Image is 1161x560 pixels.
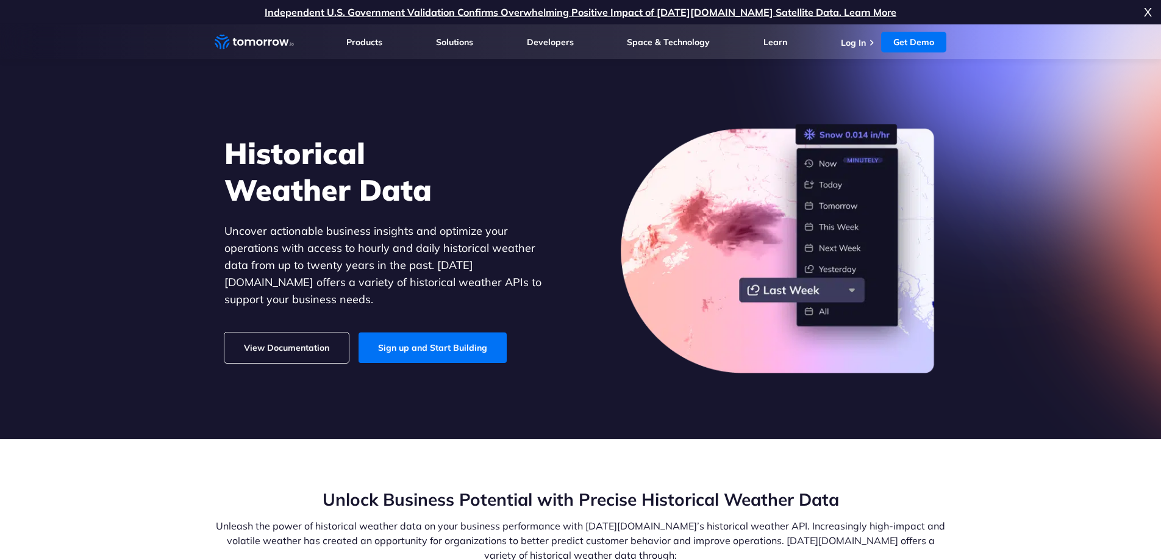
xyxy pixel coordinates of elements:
[763,37,787,48] a: Learn
[224,135,560,208] h1: Historical Weather Data
[621,124,937,374] img: historical-weather-data.png.webp
[346,37,382,48] a: Products
[265,6,896,18] a: Independent U.S. Government Validation Confirms Overwhelming Positive Impact of [DATE][DOMAIN_NAM...
[436,37,473,48] a: Solutions
[215,33,294,51] a: Home link
[881,32,946,52] a: Get Demo
[224,332,349,363] a: View Documentation
[215,488,946,511] h2: Unlock Business Potential with Precise Historical Weather Data
[627,37,710,48] a: Space & Technology
[359,332,507,363] a: Sign up and Start Building
[527,37,574,48] a: Developers
[224,223,560,308] p: Uncover actionable business insights and optimize your operations with access to hourly and daily...
[841,37,866,48] a: Log In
